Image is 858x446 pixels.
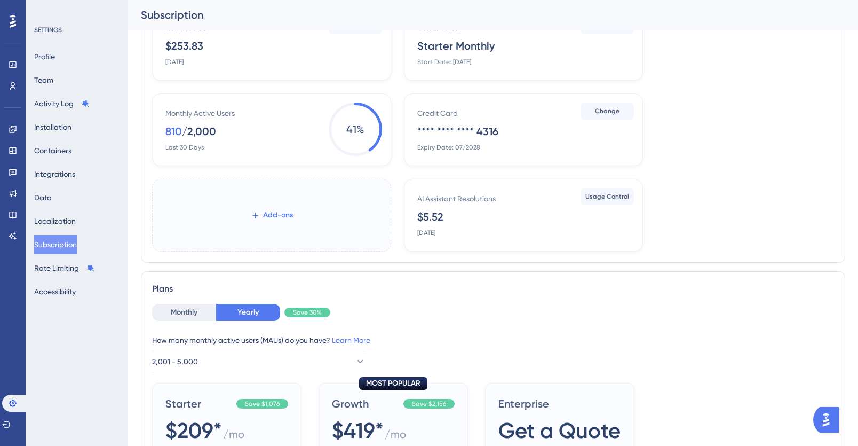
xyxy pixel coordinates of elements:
div: MOST POPULAR [359,377,427,390]
div: $5.52 [417,209,443,224]
span: Enterprise [498,396,621,411]
span: Get a Quote [498,416,621,445]
span: Add-ons [263,209,293,222]
button: Data [34,188,52,207]
button: Localization [34,212,76,231]
div: Starter Monthly [417,38,495,53]
div: Plans [152,283,834,295]
div: Subscription [141,7,819,22]
span: Save $2,156 [412,400,446,408]
span: Starter [165,396,232,411]
div: Last 30 Days [165,143,204,152]
div: Start Date: [DATE] [417,58,471,66]
button: Rate Limiting [34,259,95,278]
span: $209* [165,416,222,445]
button: Change [581,103,634,120]
div: SETTINGS [34,26,121,34]
div: $253.83 [165,38,203,53]
button: Profile [34,47,55,66]
div: AI Assistant Resolutions [417,192,496,205]
button: Add-ons [234,206,310,225]
div: How many monthly active users (MAUs) do you have? [152,334,834,347]
div: Expiry Date: 07/2028 [417,143,480,152]
button: 2,001 - 5,000 [152,351,366,372]
button: Integrations [34,165,75,184]
span: 41 % [329,103,382,156]
button: Monthly [152,304,216,321]
span: 2,001 - 5,000 [152,355,198,368]
iframe: UserGuiding AI Assistant Launcher [813,404,845,436]
button: Team [34,71,53,90]
span: $419* [332,416,384,445]
button: Activity Log [34,94,90,113]
div: Monthly Active Users [165,107,235,120]
div: Credit Card [417,107,458,120]
button: Containers [34,141,71,160]
div: / 2,000 [182,124,216,139]
a: Learn More [332,336,370,345]
button: Yearly [216,304,280,321]
button: Accessibility [34,282,76,301]
span: Growth [332,396,399,411]
button: Usage Control [581,188,634,205]
span: Change [595,107,619,115]
span: Usage Control [585,192,629,201]
div: [DATE] [165,58,184,66]
div: [DATE] [417,229,435,237]
span: Save 30% [293,308,322,317]
button: Installation [34,118,71,137]
button: Subscription [34,235,77,254]
span: Save $1,076 [245,400,280,408]
div: 810 [165,124,182,139]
